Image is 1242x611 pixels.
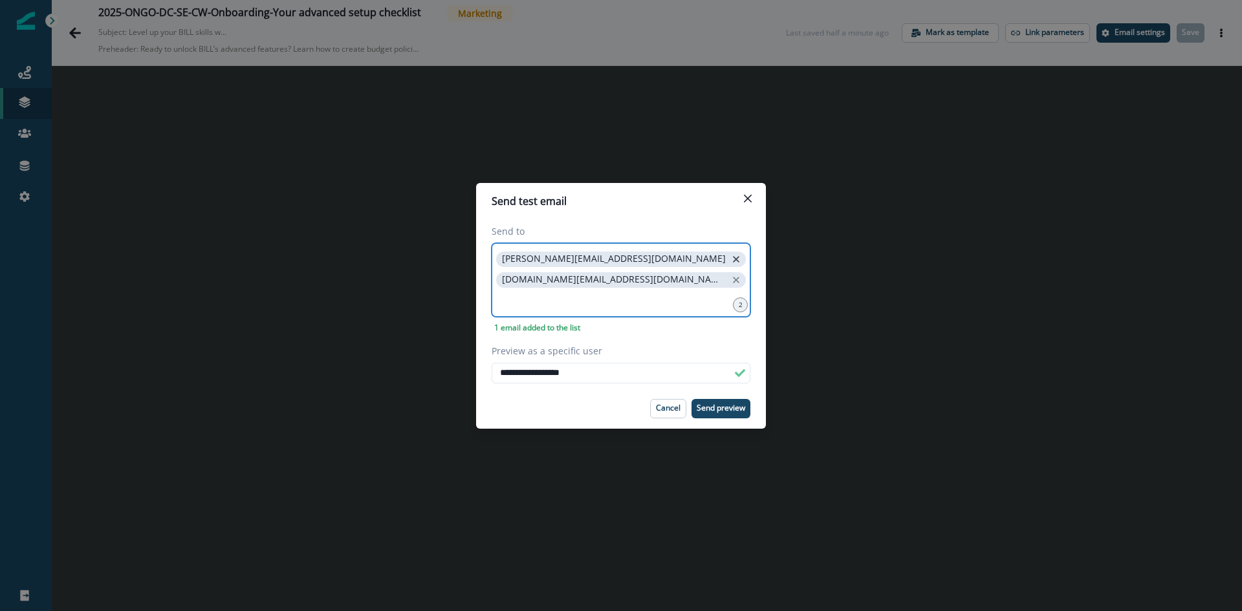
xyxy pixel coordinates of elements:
button: Cancel [650,399,686,418]
button: Close [737,188,758,209]
button: close [730,273,743,286]
button: close [730,253,743,266]
button: Send preview [692,399,750,418]
p: Send preview [697,403,745,413]
p: [PERSON_NAME][EMAIL_ADDRESS][DOMAIN_NAME] [502,253,726,264]
label: Send to [492,224,743,238]
p: Cancel [656,403,681,413]
p: Send test email [492,193,567,209]
label: Preview as a specific user [492,344,743,358]
p: 1 email added to the list [492,322,583,334]
p: [DOMAIN_NAME][EMAIL_ADDRESS][DOMAIN_NAME] [502,274,726,285]
div: 2 [733,297,748,312]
